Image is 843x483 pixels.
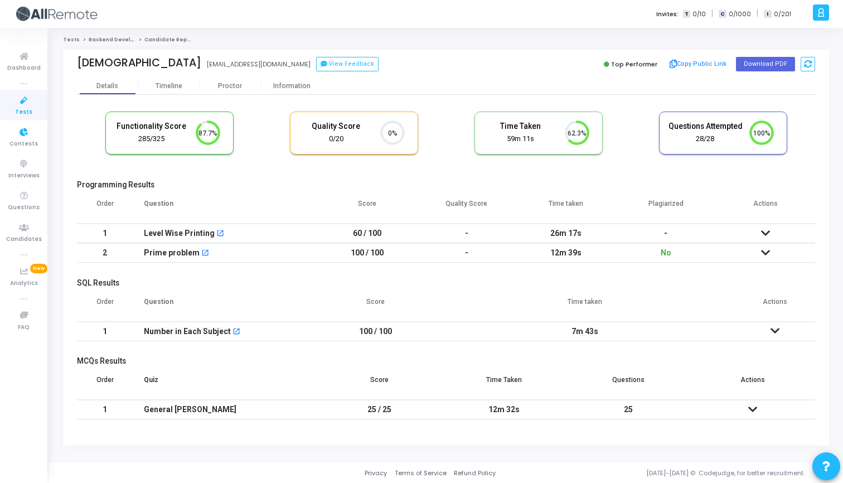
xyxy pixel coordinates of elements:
th: Question [133,291,317,322]
mat-icon: open_in_new [201,250,209,258]
span: Candidate Report [144,36,196,43]
div: Proctor [200,82,261,90]
span: New [30,264,47,273]
span: Interviews [8,171,40,181]
td: 100 / 100 [317,243,417,263]
th: Order [77,192,133,224]
td: 2 [77,243,133,263]
span: Dashboard [7,64,41,73]
div: 285/325 [114,134,189,144]
td: 1 [77,224,133,243]
td: - [417,243,517,263]
div: [DEMOGRAPHIC_DATA] [77,56,201,69]
label: Invites: [656,9,679,19]
a: Privacy [365,468,387,478]
div: 0/20 [299,134,374,144]
div: Information [261,82,322,90]
span: 0/1000 [729,9,751,19]
div: Timeline [156,82,182,90]
span: | [757,8,758,20]
td: 1 [77,400,133,419]
h5: Time Taken [483,122,558,131]
h5: Programming Results [77,180,815,190]
a: Backend Developer (C# & .Net) [89,36,177,43]
td: 25 [566,400,691,419]
h5: MCQs Results [77,356,815,366]
th: Time taken [516,192,616,224]
span: FAQ [18,323,30,332]
th: Order [77,291,133,322]
td: 12m 39s [516,243,616,263]
mat-icon: open_in_new [232,329,240,336]
a: Refund Policy [454,468,496,478]
div: 12m 32s [453,400,555,419]
span: Contests [9,139,38,149]
th: Time taken [434,291,735,322]
img: logo [14,3,98,25]
th: Score [317,369,442,400]
a: Tests [63,36,80,43]
td: 26m 17s [516,224,616,243]
div: Details [96,82,118,90]
div: [DATE]-[DATE] © Codejudge, for better recruitment. [496,468,829,478]
span: T [683,10,690,18]
span: Analytics [10,279,38,288]
span: C [719,10,726,18]
td: 60 / 100 [317,224,417,243]
button: View Feedback [316,57,379,71]
div: 59m 11s [483,134,558,144]
td: - [417,224,517,243]
th: Order [77,369,133,400]
span: 0/10 [692,9,706,19]
th: Questions [566,369,691,400]
iframe: Chat [602,28,837,424]
div: Number in Each Subject [144,322,231,341]
th: Score [317,291,434,322]
mat-icon: open_in_new [216,230,224,238]
h5: Quality Score [299,122,374,131]
span: | [711,8,713,20]
th: Quiz [133,369,317,400]
td: 7m 43s [434,322,735,341]
span: Candidates [6,235,42,244]
span: Tests [15,108,32,117]
th: Quality Score [417,192,517,224]
span: I [764,10,771,18]
a: Terms of Service [395,468,447,478]
div: Level Wise Printing [144,224,215,243]
div: [EMAIL_ADDRESS][DOMAIN_NAME] [207,60,311,69]
th: Time Taken [442,369,566,400]
th: Score [317,192,417,224]
span: Questions [8,203,40,212]
td: 25 / 25 [317,400,442,419]
div: Prime problem [144,244,200,262]
td: 100 / 100 [317,322,434,341]
h5: SQL Results [77,278,815,288]
th: Question [133,192,317,224]
span: 0/201 [774,9,791,19]
div: General [PERSON_NAME] [144,400,306,419]
h5: Functionality Score [114,122,189,131]
td: 1 [77,322,133,341]
nav: breadcrumb [63,36,829,44]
